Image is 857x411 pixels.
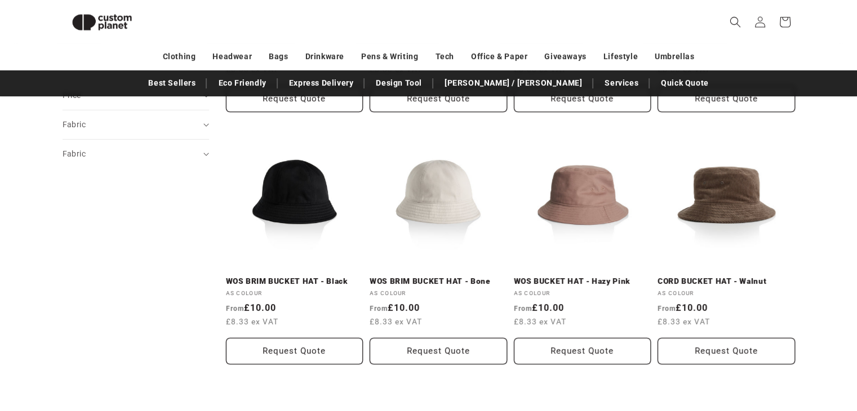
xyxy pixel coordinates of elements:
a: Express Delivery [283,73,359,93]
: Request Quote [370,86,507,112]
button: Request Quote [658,86,795,112]
img: Custom Planet [63,5,141,40]
summary: Fabric (0 selected) [63,140,209,168]
a: Pens & Writing [361,47,418,66]
span: Fabric [63,149,86,158]
a: Headwear [212,47,252,66]
: Request Quote [658,338,795,364]
a: [PERSON_NAME] / [PERSON_NAME] [439,73,588,93]
a: WOS BRIM BUCKET HAT - Black [226,276,363,287]
a: CORD BUCKET HAT - Walnut [658,276,795,287]
button: Request Quote [514,338,651,364]
a: Lifestyle [603,47,638,66]
a: Tech [435,47,454,66]
a: WOS BUCKET HAT - Hazy Pink [514,276,651,287]
a: Services [599,73,644,93]
a: Best Sellers [143,73,201,93]
a: Umbrellas [655,47,694,66]
span: Price [63,91,81,100]
button: Request Quote [226,338,363,364]
a: Clothing [163,47,196,66]
a: Eco Friendly [212,73,272,93]
a: Giveaways [544,47,586,66]
a: Office & Paper [471,47,527,66]
span: Fabric [63,120,86,129]
a: WOS BRIM BUCKET HAT - Bone [370,276,507,287]
a: Quick Quote [655,73,714,93]
: Request Quote [226,86,363,112]
: Request Quote [514,86,651,112]
button: Request Quote [370,338,507,364]
a: Bags [269,47,288,66]
a: Drinkware [305,47,344,66]
summary: Fabric (0 selected) [63,110,209,139]
summary: Search [723,10,748,34]
iframe: Chat Widget [669,289,857,411]
a: Design Tool [370,73,428,93]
